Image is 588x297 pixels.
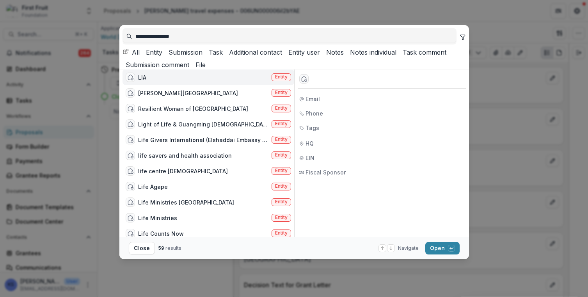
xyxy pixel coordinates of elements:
[138,183,168,191] div: Life Agape
[165,48,203,57] button: Submission
[143,48,162,57] button: Entity
[275,230,288,236] span: Entity
[306,154,314,162] span: EIN
[123,48,140,57] button: All
[226,48,282,57] button: Additional contact
[306,168,346,176] span: Fiscal Sponsor
[306,124,319,132] span: Tags
[306,139,314,148] span: HQ
[275,152,288,158] span: Entity
[275,199,288,205] span: Entity
[138,136,268,144] div: Life Givers International (Elshaddai Embassy Ministries)
[138,167,228,175] div: life centre [DEMOGRAPHIC_DATA]
[138,89,238,97] div: [PERSON_NAME][GEOGRAPHIC_DATA]
[192,60,206,69] button: File
[275,105,288,111] span: Entity
[138,120,268,128] div: Light of Life & Guangming [DEMOGRAPHIC_DATA] in [GEOGRAPHIC_DATA]
[138,73,146,82] div: LIA
[275,121,288,126] span: Entity
[138,214,177,222] div: Life Ministries
[306,95,320,103] span: Email
[138,105,248,113] div: Resilient Woman of [GEOGRAPHIC_DATA]
[306,109,323,117] span: Phone
[460,32,466,41] button: toggle filters
[425,242,460,254] button: Open
[275,215,288,220] span: Entity
[275,168,288,173] span: Entity
[347,48,396,57] button: Notes individual
[275,74,288,80] span: Entity
[158,245,164,251] span: 59
[206,48,223,57] button: Task
[400,48,446,57] button: Task comment
[138,151,232,160] div: life savers and health association
[275,90,288,95] span: Entity
[138,198,234,206] div: Life Ministries [GEOGRAPHIC_DATA]
[285,48,320,57] button: Entity user
[275,137,288,142] span: Entity
[165,245,181,251] span: results
[138,229,184,238] div: Life Counts Now
[275,183,288,189] span: Entity
[323,48,344,57] button: Notes
[398,245,419,252] span: Navigate
[123,60,189,69] button: Submission comment
[129,242,155,254] button: Close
